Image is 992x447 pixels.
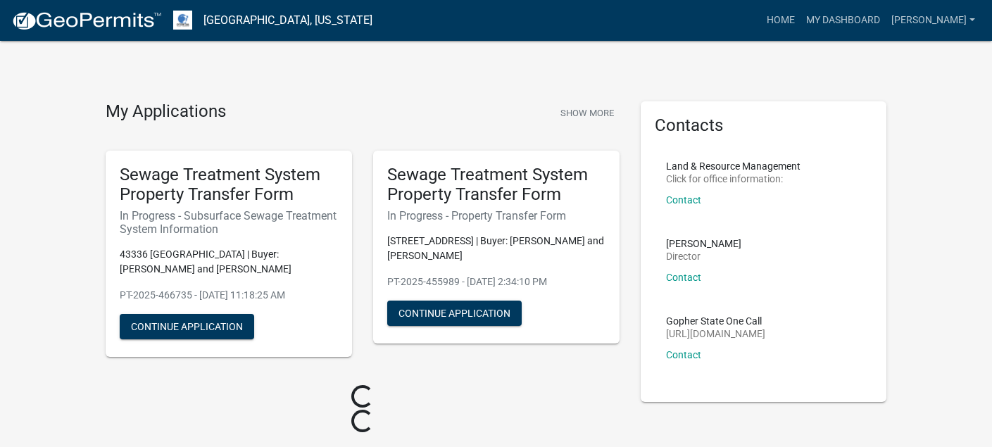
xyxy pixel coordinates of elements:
button: Continue Application [387,301,522,326]
h5: Sewage Treatment System Property Transfer Form [387,165,605,206]
a: Contact [666,272,701,283]
p: PT-2025-466735 - [DATE] 11:18:25 AM [120,288,338,303]
p: [PERSON_NAME] [666,239,741,248]
p: PT-2025-455989 - [DATE] 2:34:10 PM [387,275,605,289]
h6: In Progress - Subsurface Sewage Treatment System Information [120,209,338,236]
p: Director [666,251,741,261]
h5: Contacts [655,115,873,136]
h5: Sewage Treatment System Property Transfer Form [120,165,338,206]
p: [URL][DOMAIN_NAME] [666,329,765,339]
a: My Dashboard [800,7,886,34]
button: Show More [555,101,620,125]
a: [PERSON_NAME] [886,7,981,34]
h6: In Progress - Property Transfer Form [387,209,605,222]
a: [GEOGRAPHIC_DATA], [US_STATE] [203,8,372,32]
h4: My Applications [106,101,226,122]
a: Contact [666,194,701,206]
p: Gopher State One Call [666,316,765,326]
a: Home [761,7,800,34]
p: Click for office information: [666,174,800,184]
a: Contact [666,349,701,360]
p: [STREET_ADDRESS] | Buyer: [PERSON_NAME] and [PERSON_NAME] [387,234,605,263]
p: Land & Resource Management [666,161,800,171]
p: 43336 [GEOGRAPHIC_DATA] | Buyer: [PERSON_NAME] and [PERSON_NAME] [120,247,338,277]
button: Continue Application [120,314,254,339]
img: Otter Tail County, Minnesota [173,11,192,30]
